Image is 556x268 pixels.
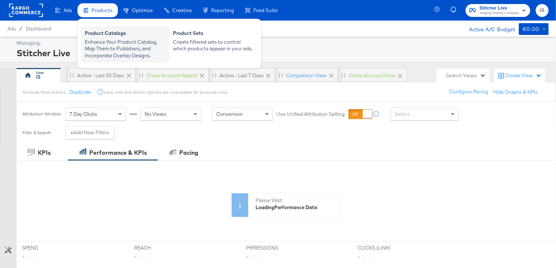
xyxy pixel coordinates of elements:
div: Performance & KPIs [89,149,147,157]
div: Personal View Actions: [22,89,66,95]
strong: + [71,129,73,136]
div: cross account report [147,72,197,79]
div: Cross Account View [349,72,396,79]
div: Managing: [17,40,547,47]
button: Hide Graphs & KPIs [493,89,538,96]
span: Ads [7,26,16,32]
button: IS [536,4,549,17]
label: Use Unified Attribution Setting: [277,111,346,118]
span: Optimize [132,7,153,13]
span: Stitcher Live [480,4,519,12]
span: Reporting [211,7,234,13]
span: Products [91,7,112,13]
div: Drag to reorder tab [342,73,346,77]
span: Feed Suite [253,7,278,13]
div: Active A/C Budget [461,23,515,34]
div: Drag to reorder tab [139,73,143,77]
div: Pacing [179,149,198,157]
div: Search Views [446,72,486,79]
div: Attribution Window: [22,111,62,117]
div: Active - Last 7 Days [220,72,264,79]
button: Stitcher LiveStaging Testing Company [466,4,530,17]
div: KPIs [38,149,51,157]
span: IS [539,6,546,15]
button: Duplicate [69,89,91,96]
div: Save, edit and delete options are unavailable for personal view. [104,89,228,95]
span: Ads [64,7,72,13]
span: No Views [145,111,166,117]
span: Conversion [216,111,243,117]
div: Drag to reorder tab [279,73,283,77]
button: +Add New Filters [65,126,115,139]
span: Staging Testing Company [480,10,519,16]
span: Creative [172,7,192,13]
div: Filter & Search: [22,130,52,135]
div: Drag to reorder tab [212,73,216,77]
div: Comparison View [286,72,326,79]
span: 7 Day Clicks [69,111,97,117]
div: Create View [505,72,542,79]
div: IS [36,74,41,81]
button: Configure Pacing [444,85,493,99]
div: €0.00 [523,25,539,34]
a: Dashboard [26,26,51,32]
span: / [16,26,26,32]
div: Active - Last 30 Days [77,72,124,79]
button: €0.00 [519,23,549,35]
div: Drag to reorder tab [70,73,74,77]
div: Select... [391,108,458,120]
div: Stitcher Live [17,47,547,59]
